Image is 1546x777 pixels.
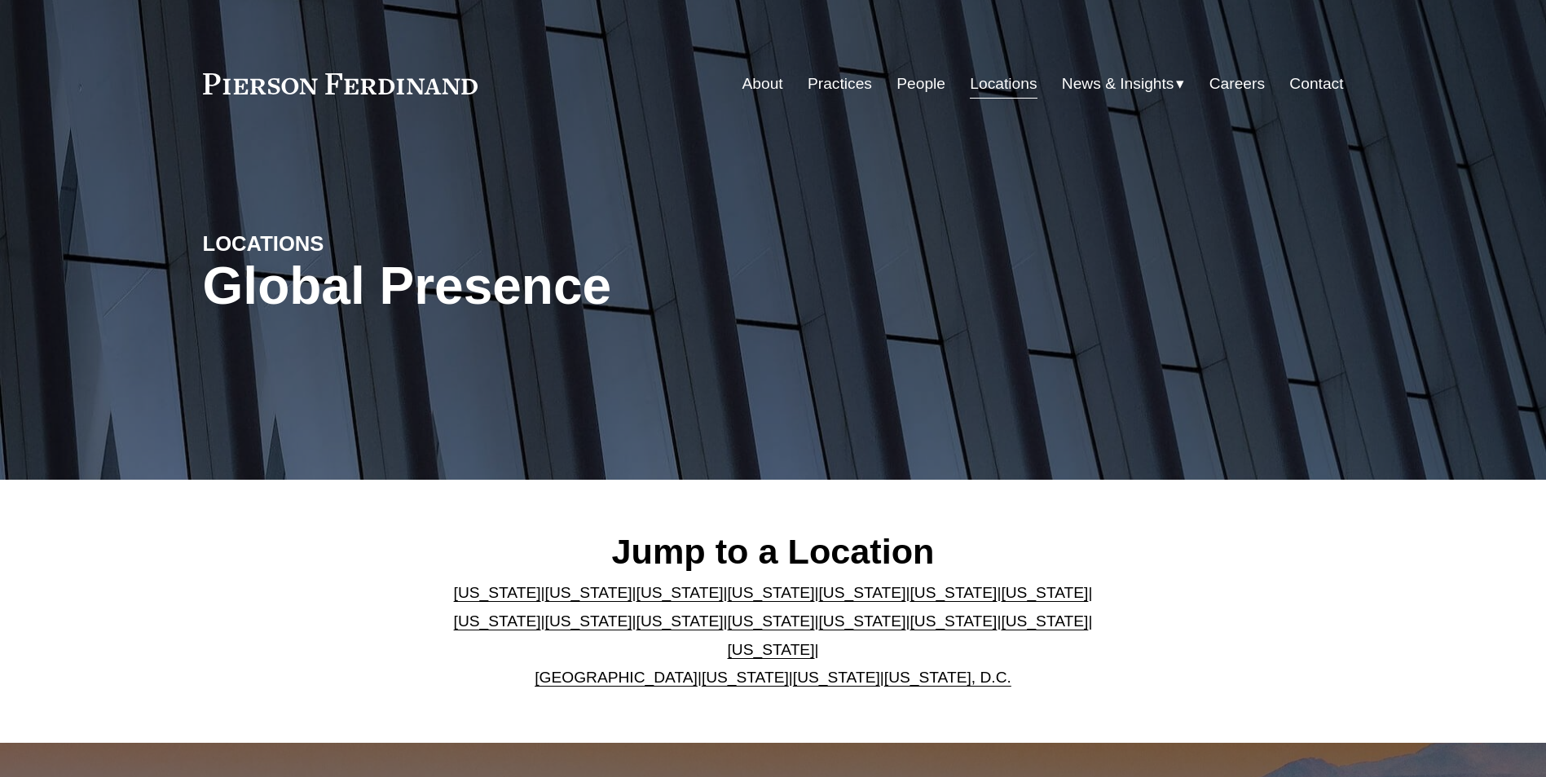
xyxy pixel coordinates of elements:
[728,641,815,658] a: [US_STATE]
[910,612,997,630] a: [US_STATE]
[203,257,963,316] h1: Global Presence
[636,612,724,630] a: [US_STATE]
[1001,612,1088,630] a: [US_STATE]
[884,669,1011,686] a: [US_STATE], D.C.
[636,584,724,601] a: [US_STATE]
[910,584,997,601] a: [US_STATE]
[1062,68,1185,99] a: folder dropdown
[818,584,905,601] a: [US_STATE]
[1289,68,1343,99] a: Contact
[440,530,1106,573] h2: Jump to a Location
[970,68,1037,99] a: Locations
[818,612,905,630] a: [US_STATE]
[793,669,880,686] a: [US_STATE]
[728,612,815,630] a: [US_STATE]
[1209,68,1265,99] a: Careers
[742,68,783,99] a: About
[454,612,541,630] a: [US_STATE]
[702,669,789,686] a: [US_STATE]
[1001,584,1088,601] a: [US_STATE]
[545,612,632,630] a: [US_STATE]
[454,584,541,601] a: [US_STATE]
[728,584,815,601] a: [US_STATE]
[808,68,872,99] a: Practices
[440,579,1106,691] p: | | | | | | | | | | | | | | | | | |
[535,669,698,686] a: [GEOGRAPHIC_DATA]
[545,584,632,601] a: [US_STATE]
[896,68,945,99] a: People
[203,230,488,257] h4: LOCATIONS
[1062,70,1174,99] span: News & Insights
